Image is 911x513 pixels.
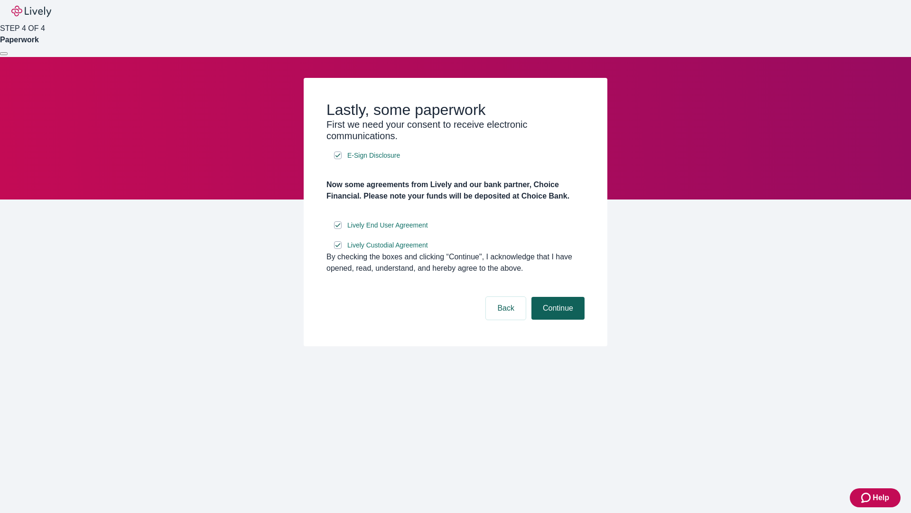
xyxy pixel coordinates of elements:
button: Continue [531,297,585,320]
h3: First we need your consent to receive electronic communications. [326,119,585,142]
button: Zendesk support iconHelp [850,488,901,507]
span: E-Sign Disclosure [347,151,400,161]
span: Help [873,492,889,503]
h2: Lastly, some paperwork [326,101,585,119]
a: e-sign disclosure document [345,239,430,251]
h4: Now some agreements from Lively and our bank partner, Choice Financial. Please note your funds wi... [326,179,585,202]
span: Lively Custodial Agreement [347,240,428,250]
a: e-sign disclosure document [345,150,402,161]
img: Lively [11,6,51,17]
button: Back [486,297,526,320]
div: By checking the boxes and clicking “Continue", I acknowledge that I have opened, read, understand... [326,251,585,274]
a: e-sign disclosure document [345,219,430,231]
span: Lively End User Agreement [347,220,428,230]
svg: Zendesk support icon [861,492,873,503]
